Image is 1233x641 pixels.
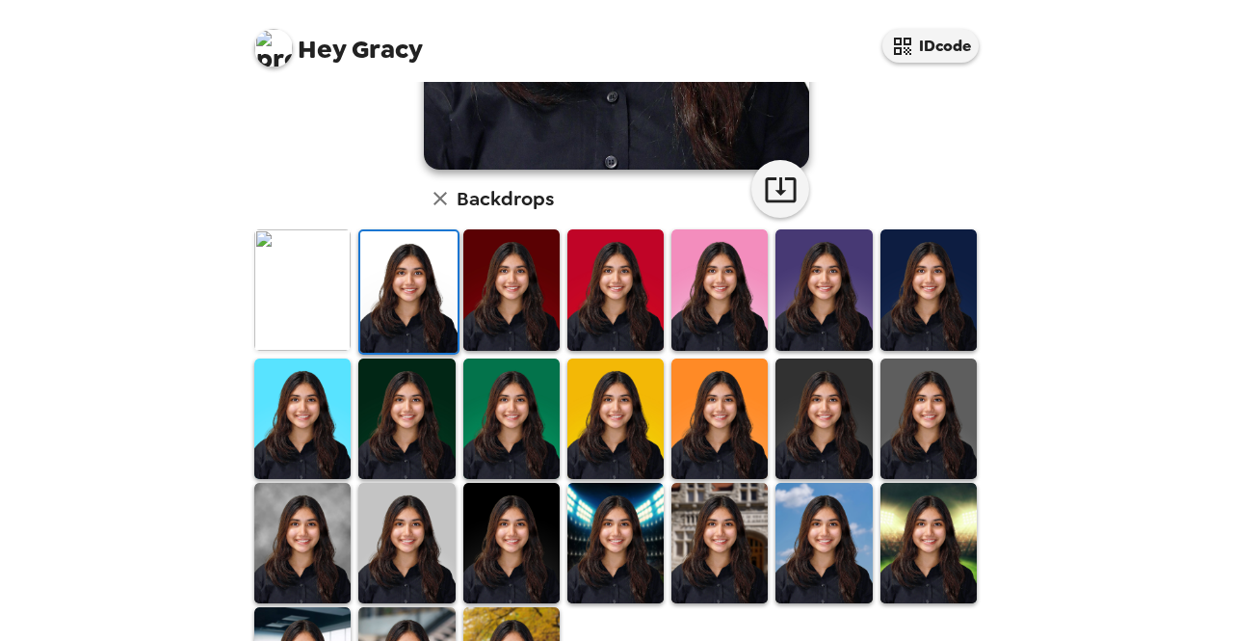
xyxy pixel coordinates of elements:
img: Original [254,229,351,350]
img: profile pic [254,29,293,67]
span: Gracy [254,19,423,63]
h6: Backdrops [457,183,554,214]
button: IDcode [882,29,979,63]
span: Hey [298,32,346,67]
